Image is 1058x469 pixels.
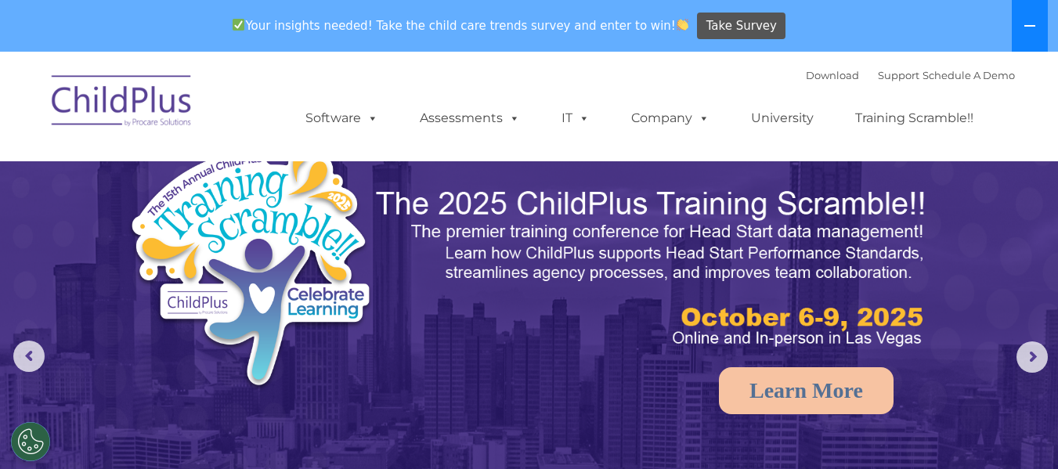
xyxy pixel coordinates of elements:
a: Learn More [719,367,894,414]
a: University [735,103,829,134]
img: ChildPlus by Procare Solutions [44,64,200,143]
font: | [806,69,1015,81]
a: Company [616,103,725,134]
a: Schedule A Demo [923,69,1015,81]
span: Take Survey [706,13,777,40]
button: Cookies Settings [11,422,50,461]
span: Phone number [218,168,284,179]
a: Software [290,103,394,134]
img: ✅ [233,19,244,31]
img: 👏 [677,19,688,31]
a: Download [806,69,859,81]
span: Your insights needed! Take the child care trends survey and enter to win! [226,10,695,41]
a: Take Survey [697,13,785,40]
a: IT [546,103,605,134]
a: Support [878,69,919,81]
a: Assessments [404,103,536,134]
span: Last name [218,103,265,115]
a: Training Scramble!! [840,103,989,134]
